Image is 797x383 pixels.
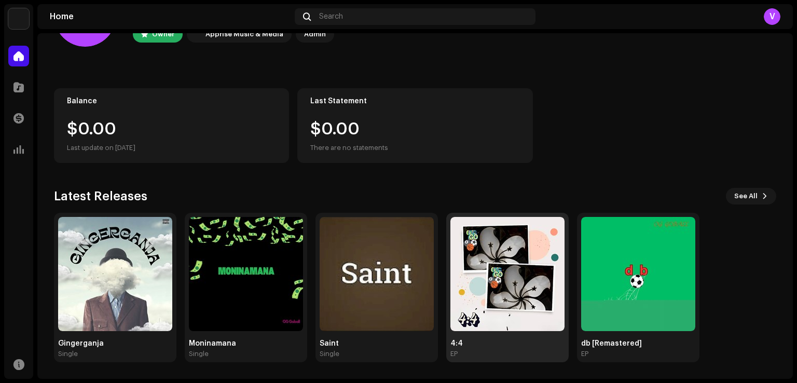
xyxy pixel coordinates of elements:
[189,217,303,331] img: 42069d7a-dc5b-4835-99e6-672bf365e466
[450,339,565,348] div: 4:4
[67,97,276,105] div: Balance
[189,339,303,348] div: Moninamana
[67,142,276,154] div: Last update on [DATE]
[581,350,588,358] div: EP
[450,350,458,358] div: EP
[320,339,434,348] div: Saint
[189,350,209,358] div: Single
[581,339,695,348] div: db [Remastered]
[320,217,434,331] img: b977c86b-050d-4565-8b01-0c07ec4f3e68
[205,28,283,40] div: Apprise Music & Media
[54,188,147,204] h3: Latest Releases
[8,8,29,29] img: 1c16f3de-5afb-4452-805d-3f3454e20b1b
[152,28,174,40] div: Owner
[764,8,780,25] div: V
[58,350,78,358] div: Single
[734,186,758,207] span: See All
[58,339,172,348] div: Gingerganja
[50,12,291,21] div: Home
[581,217,695,331] img: 704708cb-25b1-49a3-9d34-7c0ec3f3e633
[189,28,201,40] img: 1c16f3de-5afb-4452-805d-3f3454e20b1b
[310,142,388,154] div: There are no statements
[320,350,339,358] div: Single
[450,217,565,331] img: dbae9324-c294-45cf-9939-a59e787d81f9
[58,217,172,331] img: 20381adc-db0c-474a-bb58-4dc1b6d8027d
[304,28,326,40] div: Admin
[297,88,532,163] re-o-card-value: Last Statement
[310,97,519,105] div: Last Statement
[319,12,343,21] span: Search
[726,188,776,204] button: See All
[54,88,289,163] re-o-card-value: Balance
